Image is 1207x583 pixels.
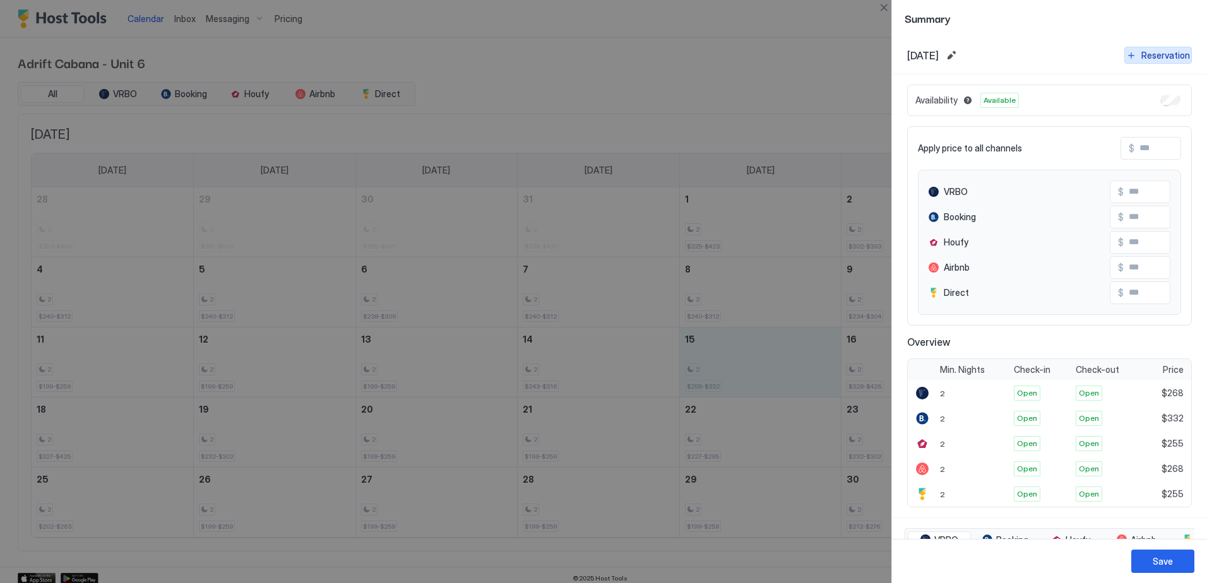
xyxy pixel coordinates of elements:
span: $ [1118,287,1124,298]
span: Open [1079,463,1099,474]
span: $ [1118,237,1124,248]
span: Open [1079,387,1099,399]
span: Summary [905,10,1194,26]
span: Open [1017,413,1037,424]
span: $ [1118,186,1124,197]
span: $ [1129,143,1134,154]
span: Open [1079,488,1099,500]
button: Houfy [1039,531,1102,549]
span: Check-in [1014,364,1050,375]
span: Availability [915,95,958,106]
button: Airbnb [1105,531,1168,549]
span: $ [1118,262,1124,273]
span: Airbnb [1131,534,1156,546]
div: Reservation [1141,49,1190,62]
div: Save [1153,555,1173,568]
button: Reservation [1124,47,1192,64]
span: 2 [940,414,945,423]
span: Direct [944,287,969,298]
span: 2 [940,464,945,474]
span: Open [1017,463,1037,474]
span: [DATE] [907,49,939,62]
span: Booking [996,534,1028,546]
span: Min. Nights [940,364,985,375]
span: 2 [940,389,945,398]
button: Blocked dates override all pricing rules and remain unavailable until manually unblocked [960,93,975,108]
span: $332 [1162,413,1184,424]
span: $255 [1162,438,1184,449]
span: Overview [907,336,1192,348]
button: Booking [973,531,1037,549]
span: Check-out [1076,364,1119,375]
span: Price [1163,364,1184,375]
span: Available [984,95,1016,106]
span: 2 [940,439,945,449]
span: Open [1017,438,1037,449]
span: Houfy [1066,534,1090,546]
span: $ [1118,211,1124,223]
span: Booking [944,211,976,223]
span: 2 [940,490,945,499]
span: $268 [1162,463,1184,474]
span: Open [1017,488,1037,500]
button: Edit date range [944,48,959,63]
span: Open [1079,413,1099,424]
span: VRBO [934,534,958,546]
span: VRBO [944,186,968,197]
span: Airbnb [944,262,970,273]
button: Save [1131,550,1194,573]
span: $268 [1162,387,1184,399]
span: Open [1017,387,1037,399]
button: VRBO [908,531,971,549]
span: $255 [1162,488,1184,500]
span: Houfy [944,237,968,248]
span: Open [1079,438,1099,449]
span: Apply price to all channels [918,143,1022,154]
